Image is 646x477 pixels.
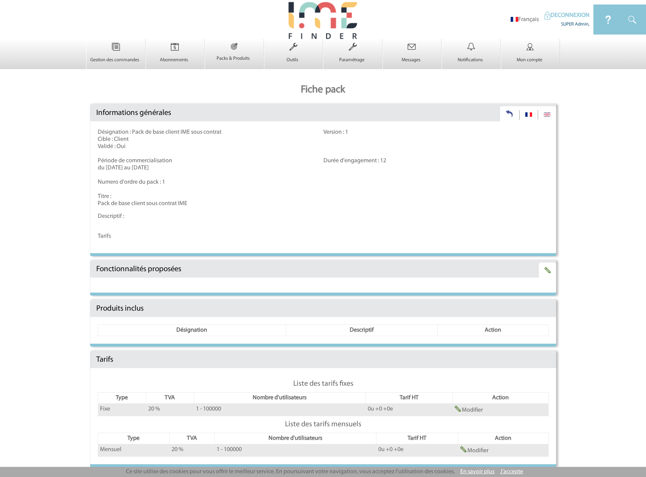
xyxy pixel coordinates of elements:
[337,39,368,55] img: Paramétrage
[593,5,623,35] img: IDEAL Meetings & Events
[365,404,452,416] td: 0u +0 +0e
[525,112,532,117] img: Modifier
[501,50,560,63] a: Mon compte
[452,392,548,404] th: Action
[264,57,321,63] p: Outils
[146,57,203,63] p: Abonnements
[442,57,499,63] p: Notifications
[98,213,549,227] div: Descriptif :
[86,77,560,104] p: Fiche pack
[98,129,323,150] div: Désignation : Pack de base client IME sous contrat Cible : Client Validé : Oui
[623,5,646,35] img: IDEAL Meetings & Events
[264,50,323,63] a: Outils
[169,444,214,457] td: 20 %
[506,110,514,118] img: Retour à la recherche
[90,260,556,278] div: Fonctionnalités proposées
[98,433,170,444] th: Type
[194,404,366,416] td: 1 - 100000
[458,433,548,444] th: Action
[323,50,382,63] a: Paramétrage
[98,233,549,240] div: Tarifs
[214,433,376,444] th: Nombre d'utilisateurs
[98,404,146,416] td: Fixe
[460,446,466,452] img: Modifier.png
[544,267,550,273] img: Modifier
[323,129,549,136] div: Version : 1
[511,17,518,22] img: fr
[98,392,146,404] th: Type
[169,433,214,444] th: TVA
[456,39,487,55] img: Notifications
[98,193,549,207] div: Titre :
[544,112,550,117] img: Modifier
[455,406,461,412] img: Modifier.png
[376,444,458,457] td: 0u +0 +0e
[86,57,143,63] p: Gestion des commandes
[286,325,437,336] th: Descriptif
[220,39,249,53] img: Packs & Produits
[98,157,323,172] div: Période de commercialisation du [DATE] au [DATE]
[126,469,455,475] span: Ce site utilise des cookies pour vous offrir le meilleur service. En poursuivant votre navigation...
[515,39,546,55] img: Mon compte
[90,104,556,121] div: Informations générales
[437,325,548,336] th: Action
[383,57,440,63] p: Messages
[98,420,549,429] caption: Liste des tarifs mensuels
[146,392,194,404] th: TVA
[323,57,380,63] p: Paramétrage
[323,157,549,165] div: Durée d'engagement : 12
[383,50,441,63] a: Messages
[98,379,549,388] caption: Liste des tarifs fixes
[396,39,427,55] img: Messages
[86,50,145,63] a: Gestion des commandes
[511,16,539,23] li: Français
[146,404,194,416] td: 20 %
[365,392,452,404] th: Tarif HT
[460,469,494,475] a: En savoir plus
[98,325,286,336] th: Désignation
[544,20,590,27] div: SUPER Admin,
[501,57,558,63] p: Mon compte
[442,50,500,63] a: Notifications
[98,200,549,207] pre: Pack de base client sous contrat IME
[146,50,205,63] a: Abonnements
[467,448,488,454] span: Modifier
[98,444,170,457] td: Mensuel
[100,39,131,55] img: Gestion des commandes
[159,39,190,55] img: Abonnements
[205,56,262,62] p: Packs & Produits
[214,444,376,457] td: 1 - 100000
[544,12,550,20] img: IDEAL Meetings & Events
[90,351,556,368] div: Tarifs
[376,433,458,444] th: Tarif HT
[90,300,556,317] div: Produits inclus
[500,469,523,475] a: J'accepte
[278,39,309,55] img: Outils
[98,179,549,186] div: Numero d'ordre du pack : 1
[205,49,264,62] a: Packs & Produits
[462,407,483,413] span: Modifier
[194,392,366,404] th: Nombre d'utilisateurs
[544,12,590,18] a: DECONNEXION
